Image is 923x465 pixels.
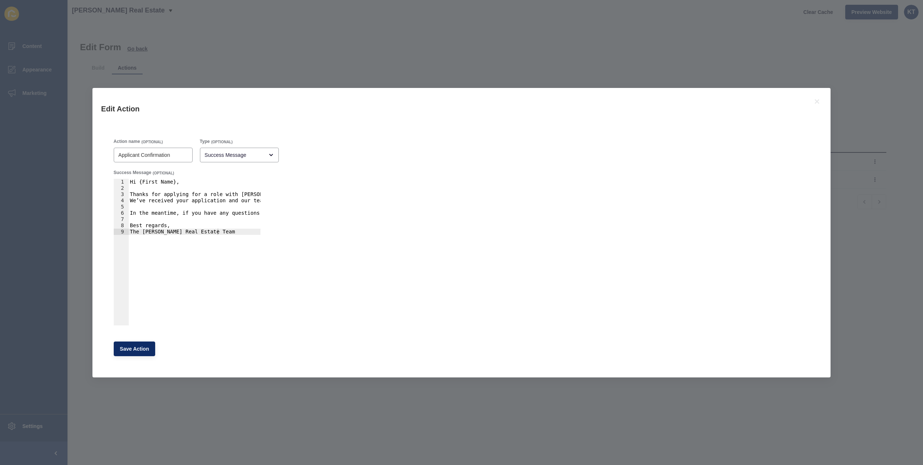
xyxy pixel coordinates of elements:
[114,216,129,222] div: 7
[153,171,174,176] span: (OPTIONAL)
[114,210,129,216] div: 6
[120,345,149,353] span: Save Action
[114,170,152,176] label: Success Message
[114,185,129,191] div: 2
[114,204,129,210] div: 5
[142,140,163,145] span: (OPTIONAL)
[114,229,129,235] div: 9
[200,139,210,144] label: Type
[114,198,129,204] div: 4
[114,191,129,198] div: 3
[114,139,140,144] label: Action name
[101,104,804,114] h1: Edit Action
[114,222,129,229] div: 8
[114,179,129,185] div: 1
[200,148,279,162] div: open menu
[211,140,233,145] span: (OPTIONAL)
[114,342,156,356] button: Save Action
